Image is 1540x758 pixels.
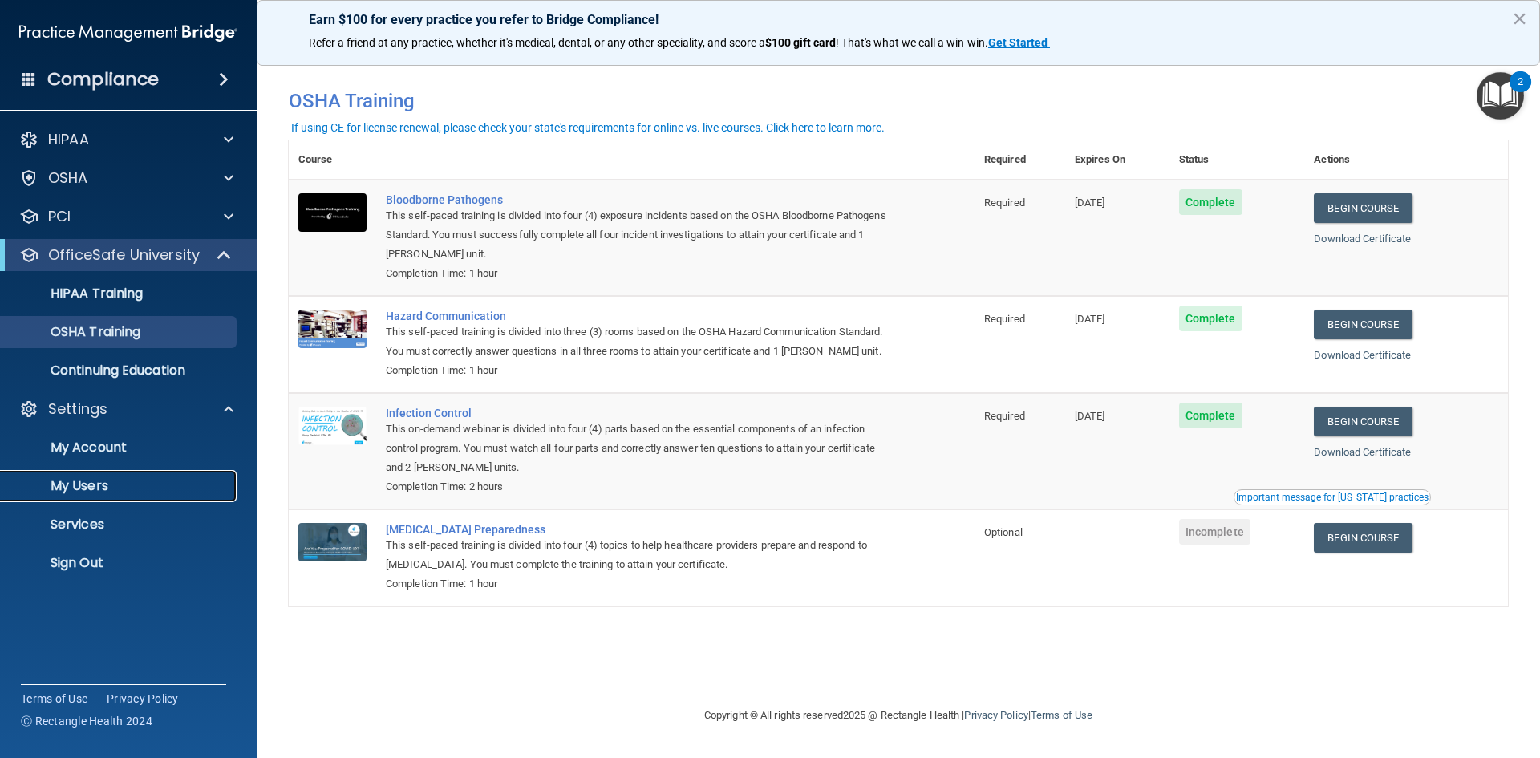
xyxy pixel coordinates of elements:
span: Complete [1179,403,1242,428]
a: Begin Course [1314,523,1412,553]
button: Close [1512,6,1527,31]
div: Important message for [US_STATE] practices [1236,492,1429,502]
span: Optional [984,526,1023,538]
div: This on-demand webinar is divided into four (4) parts based on the essential components of an inf... [386,420,894,477]
strong: Get Started [988,36,1048,49]
span: [DATE] [1075,410,1105,422]
th: Required [975,140,1065,180]
p: Sign Out [10,555,229,571]
span: Complete [1179,306,1242,331]
div: This self-paced training is divided into four (4) topics to help healthcare providers prepare and... [386,536,894,574]
p: OfficeSafe University [48,245,200,265]
span: [DATE] [1075,313,1105,325]
h4: Compliance [47,68,159,91]
a: PCI [19,207,233,226]
span: Required [984,313,1025,325]
span: Complete [1179,189,1242,215]
div: Completion Time: 1 hour [386,264,894,283]
div: Completion Time: 1 hour [386,361,894,380]
a: Download Certificate [1314,233,1411,245]
a: Hazard Communication [386,310,894,322]
span: ! That's what we call a win-win. [836,36,988,49]
p: OSHA Training [10,324,140,340]
a: Begin Course [1314,407,1412,436]
span: Incomplete [1179,519,1250,545]
p: Earn $100 for every practice you refer to Bridge Compliance! [309,12,1488,27]
p: OSHA [48,168,88,188]
a: Download Certificate [1314,349,1411,361]
a: Infection Control [386,407,894,420]
button: Open Resource Center, 2 new notifications [1477,72,1524,120]
div: Completion Time: 2 hours [386,477,894,497]
a: Bloodborne Pathogens [386,193,894,206]
th: Course [289,140,376,180]
span: [DATE] [1075,197,1105,209]
p: Settings [48,399,107,419]
p: My Account [10,440,229,456]
button: If using CE for license renewal, please check your state's requirements for online vs. live cours... [289,120,887,136]
p: HIPAA [48,130,89,149]
span: Required [984,410,1025,422]
a: OSHA [19,168,233,188]
span: Ⓒ Rectangle Health 2024 [21,713,152,729]
a: Begin Course [1314,193,1412,223]
div: If using CE for license renewal, please check your state's requirements for online vs. live cours... [291,122,885,133]
h4: OSHA Training [289,90,1508,112]
p: PCI [48,207,71,226]
strong: $100 gift card [765,36,836,49]
a: Settings [19,399,233,419]
img: PMB logo [19,17,237,49]
p: My Users [10,478,229,494]
th: Actions [1304,140,1508,180]
a: Terms of Use [21,691,87,707]
a: HIPAA [19,130,233,149]
a: Privacy Policy [107,691,179,707]
p: Services [10,517,229,533]
a: Privacy Policy [964,709,1027,721]
div: 2 [1518,82,1523,103]
a: Terms of Use [1031,709,1092,721]
div: This self-paced training is divided into three (3) rooms based on the OSHA Hazard Communication S... [386,322,894,361]
a: Download Certificate [1314,446,1411,458]
div: Completion Time: 1 hour [386,574,894,594]
span: Refer a friend at any practice, whether it's medical, dental, or any other speciality, and score a [309,36,765,49]
div: Copyright © All rights reserved 2025 @ Rectangle Health | | [606,690,1191,741]
button: Read this if you are a dental practitioner in the state of CA [1234,489,1431,505]
span: Required [984,197,1025,209]
p: Continuing Education [10,363,229,379]
div: This self-paced training is divided into four (4) exposure incidents based on the OSHA Bloodborne... [386,206,894,264]
a: Begin Course [1314,310,1412,339]
p: HIPAA Training [10,286,143,302]
a: OfficeSafe University [19,245,233,265]
th: Status [1169,140,1305,180]
a: [MEDICAL_DATA] Preparedness [386,523,894,536]
a: Get Started [988,36,1050,49]
th: Expires On [1065,140,1169,180]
